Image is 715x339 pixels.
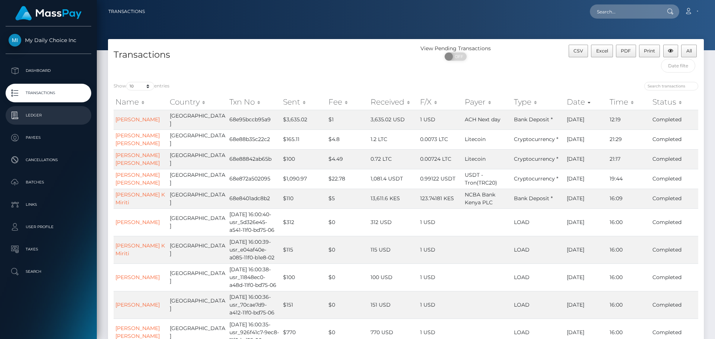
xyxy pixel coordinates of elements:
[651,189,698,208] td: Completed
[114,95,168,109] th: Name: activate to sort column ascending
[168,95,228,109] th: Country: activate to sort column ascending
[465,172,497,186] span: USDT - Tron(TRC20)
[115,132,160,147] a: [PERSON_NAME] [PERSON_NAME]
[512,291,565,319] td: LOAD
[327,189,369,208] td: $5
[608,291,651,319] td: 16:00
[369,149,419,169] td: 0.72 LTC
[644,82,698,90] input: Search transactions
[644,48,655,54] span: Print
[651,236,698,263] td: Completed
[608,95,651,109] th: Time: activate to sort column ascending
[228,208,281,236] td: [DATE] 16:00:40-usr_5d326e45-a541-11f0-bd75-06
[9,132,88,143] p: Payees
[228,189,281,208] td: 68e8401adc8b2
[651,169,698,189] td: Completed
[651,208,698,236] td: Completed
[369,95,419,109] th: Received: activate to sort column ascending
[9,154,88,166] p: Cancellations
[616,45,636,57] button: PDF
[281,189,327,208] td: $110
[9,34,21,47] img: My Daily Choice Inc
[418,236,463,263] td: 1 USD
[681,45,697,57] button: All
[369,129,419,149] td: 1.2 LTC
[6,218,91,236] a: User Profile
[608,189,651,208] td: 16:09
[418,263,463,291] td: 1 USD
[512,169,565,189] td: Cryptocurrency *
[9,177,88,188] p: Batches
[369,291,419,319] td: 151 USD
[418,129,463,149] td: 0.0073 LTC
[418,291,463,319] td: 1 USD
[608,129,651,149] td: 21:29
[6,195,91,214] a: Links
[168,129,228,149] td: [GEOGRAPHIC_DATA]
[573,48,583,54] span: CSV
[168,208,228,236] td: [GEOGRAPHIC_DATA]
[369,236,419,263] td: 115 USD
[463,95,512,109] th: Payer: activate to sort column ascending
[228,291,281,319] td: [DATE] 16:00:36-usr_70cae7d9-a412-11f0-bd75-06
[6,84,91,102] a: Transactions
[512,149,565,169] td: Cryptocurrency *
[512,110,565,129] td: Bank Deposit *
[168,236,228,263] td: [GEOGRAPHIC_DATA]
[9,199,88,210] p: Links
[565,129,608,149] td: [DATE]
[369,189,419,208] td: 13,611.6 KES
[418,110,463,129] td: 1 USD
[512,95,565,109] th: Type: activate to sort column ascending
[565,149,608,169] td: [DATE]
[168,110,228,129] td: [GEOGRAPHIC_DATA]
[327,263,369,291] td: $0
[281,236,327,263] td: $115
[114,48,400,61] h4: Transactions
[369,263,419,291] td: 100 USD
[168,189,228,208] td: [GEOGRAPHIC_DATA]
[639,45,660,57] button: Print
[565,110,608,129] td: [DATE]
[228,149,281,169] td: 68e88842ab65b
[9,244,88,255] p: Taxes
[281,291,327,319] td: $151
[9,266,88,277] p: Search
[9,110,88,121] p: Ledger
[281,95,327,109] th: Sent: activate to sort column ascending
[651,263,698,291] td: Completed
[418,189,463,208] td: 123.74181 KES
[369,208,419,236] td: 312 USD
[228,263,281,291] td: [DATE] 16:00:38-usr_11848ec0-a48d-11f0-bd75-06
[281,208,327,236] td: $312
[228,169,281,189] td: 68e872a502095
[228,129,281,149] td: 68e88b35c22c2
[114,82,169,90] label: Show entries
[565,208,608,236] td: [DATE]
[465,191,495,206] span: NCBA Bank Kenya PLC
[6,173,91,192] a: Batches
[663,45,679,57] button: Column visibility
[608,149,651,169] td: 21:17
[281,110,327,129] td: $3,635.02
[418,95,463,109] th: F/X: activate to sort column ascending
[651,110,698,129] td: Completed
[327,236,369,263] td: $0
[9,87,88,99] p: Transactions
[6,61,91,80] a: Dashboard
[449,52,467,61] span: OFF
[565,291,608,319] td: [DATE]
[608,110,651,129] td: 12:19
[281,149,327,169] td: $100
[591,45,613,57] button: Excel
[115,191,165,206] a: [PERSON_NAME] K Miriti
[108,4,145,19] a: Transactions
[327,291,369,319] td: $0
[115,242,165,257] a: [PERSON_NAME] K Miriti
[126,82,154,90] select: Showentries
[228,95,281,109] th: Txn No: activate to sort column ascending
[512,236,565,263] td: LOAD
[115,219,160,226] a: [PERSON_NAME]
[651,95,698,109] th: Status: activate to sort column ascending
[418,169,463,189] td: 0.99122 USDT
